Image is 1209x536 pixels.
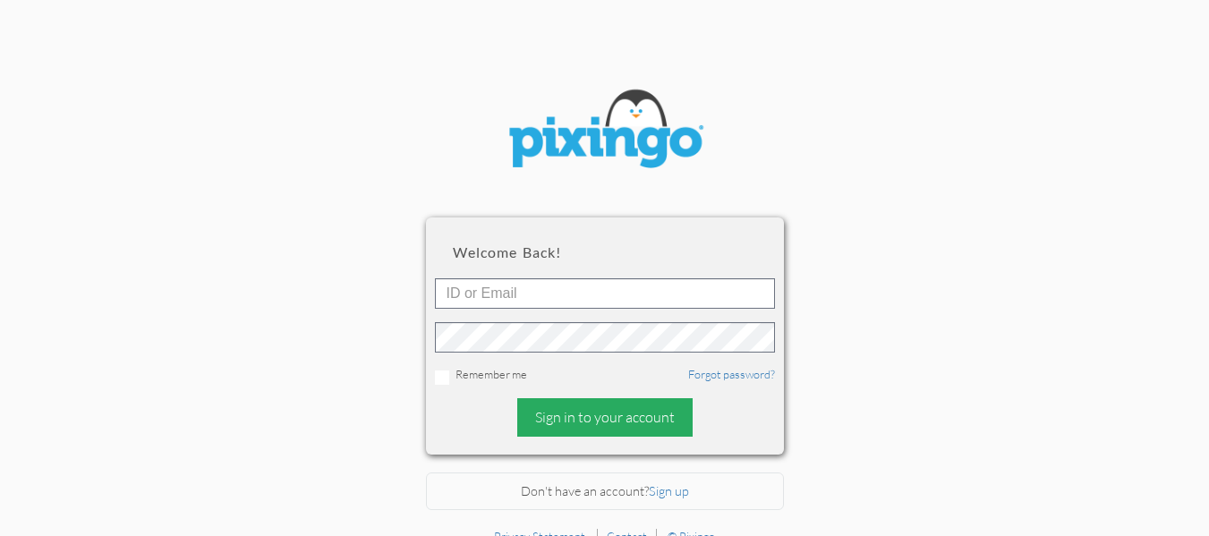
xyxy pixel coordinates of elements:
[426,472,784,511] div: Don't have an account?
[649,483,689,498] a: Sign up
[517,398,693,437] div: Sign in to your account
[688,367,775,381] a: Forgot password?
[435,278,775,309] input: ID or Email
[453,244,757,260] h2: Welcome back!
[435,366,775,385] div: Remember me
[1208,535,1209,536] iframe: Chat
[498,81,712,182] img: pixingo logo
